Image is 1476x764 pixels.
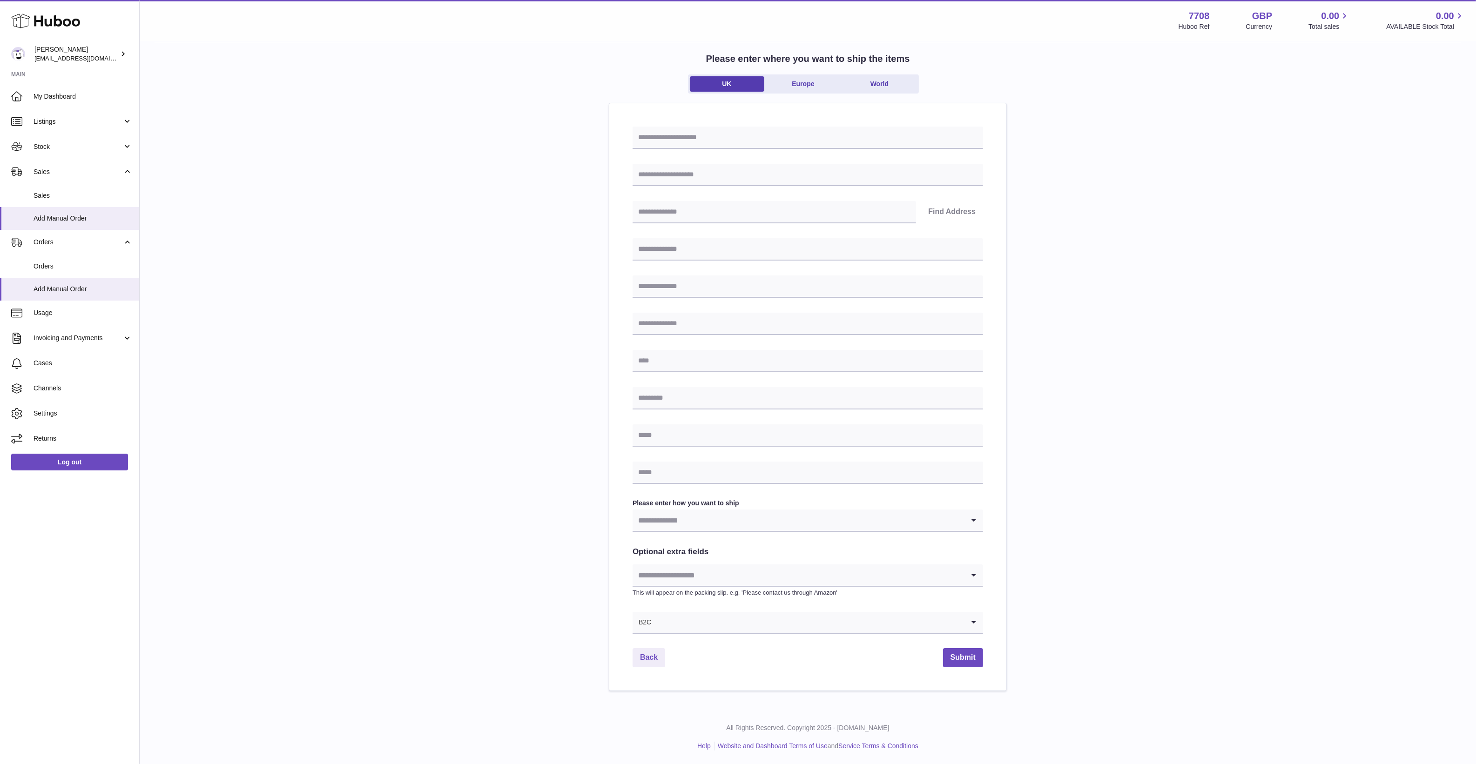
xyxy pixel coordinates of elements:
span: Channels [34,384,132,393]
a: 0.00 Total sales [1308,10,1350,31]
a: 0.00 AVAILABLE Stock Total [1386,10,1465,31]
span: Orders [34,262,132,271]
div: Currency [1246,22,1273,31]
a: Website and Dashboard Terms of Use [718,742,828,750]
label: Please enter how you want to ship [633,499,983,508]
span: B2C [633,612,652,633]
span: Stock [34,142,122,151]
strong: GBP [1252,10,1272,22]
span: Settings [34,409,132,418]
h2: Please enter where you want to ship the items [706,53,910,65]
span: 0.00 [1321,10,1340,22]
div: Huboo Ref [1179,22,1210,31]
span: Orders [34,238,122,247]
span: 0.00 [1436,10,1454,22]
span: Add Manual Order [34,285,132,294]
span: Invoicing and Payments [34,334,122,342]
span: AVAILABLE Stock Total [1386,22,1465,31]
div: Search for option [633,564,983,587]
img: internalAdmin-7708@internal.huboo.com [11,47,25,61]
span: Add Manual Order [34,214,132,223]
a: Log out [11,454,128,470]
span: Sales [34,168,122,176]
span: Listings [34,117,122,126]
span: [EMAIL_ADDRESS][DOMAIN_NAME] [34,54,137,62]
a: Help [697,742,711,750]
a: Back [633,648,665,667]
a: UK [690,76,764,92]
span: Cases [34,359,132,368]
a: Service Terms & Conditions [838,742,918,750]
input: Search for option [633,564,964,586]
div: Search for option [633,509,983,532]
a: World [842,76,917,92]
button: Submit [943,648,983,667]
p: All Rights Reserved. Copyright 2025 - [DOMAIN_NAME] [147,724,1469,732]
strong: 7708 [1189,10,1210,22]
li: and [714,742,918,751]
input: Search for option [633,509,964,531]
h2: Optional extra fields [633,547,983,557]
a: Europe [766,76,841,92]
div: Search for option [633,612,983,634]
span: Usage [34,308,132,317]
span: Total sales [1308,22,1350,31]
span: My Dashboard [34,92,132,101]
input: Search for option [652,612,964,633]
div: [PERSON_NAME] [34,45,118,63]
p: This will appear on the packing slip. e.g. 'Please contact us through Amazon' [633,589,983,597]
span: Sales [34,191,132,200]
span: Returns [34,434,132,443]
